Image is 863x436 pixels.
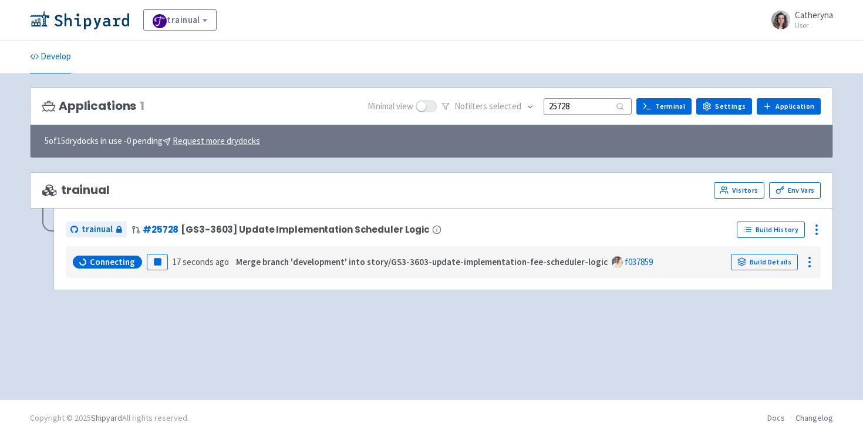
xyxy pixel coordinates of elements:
[140,99,144,113] span: 1
[795,412,833,423] a: Changelog
[30,412,189,424] div: Copyright © 2025 All rights reserved.
[795,22,833,29] small: User
[696,98,752,115] a: Settings
[769,182,821,199] a: Env Vars
[173,135,260,146] u: Request more drydocks
[544,98,632,114] input: Search...
[42,99,144,113] h3: Applications
[236,256,608,267] strong: Merge branch 'development' into story/GS3-3603-update-implementation-fee-scheduler-logic
[143,223,178,236] a: #25728
[45,135,260,148] span: 5 of 15 drydocks in use - 0 pending
[91,412,122,423] a: Shipyard
[66,222,127,237] a: trainual
[82,223,113,236] span: trainual
[489,100,521,112] span: selected
[90,256,135,268] span: Connecting
[636,98,692,115] a: Terminal
[42,183,110,197] span: trainual
[625,256,653,267] a: f037859
[454,100,521,113] span: No filter s
[795,9,833,21] span: Catheryna
[764,11,833,29] a: Catheryna User
[368,100,413,113] span: Minimal view
[30,41,71,73] a: Develop
[757,98,821,115] a: Application
[147,254,168,270] button: Pause
[30,11,129,29] img: Shipyard logo
[181,224,430,234] span: [GS3-3603] Update Implementation Scheduler Logic
[767,412,785,423] a: Docs
[143,9,217,31] a: trainual
[737,222,805,238] a: Build History
[173,256,229,267] time: 17 seconds ago
[731,254,798,270] a: Build Details
[714,182,764,199] a: Visitors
